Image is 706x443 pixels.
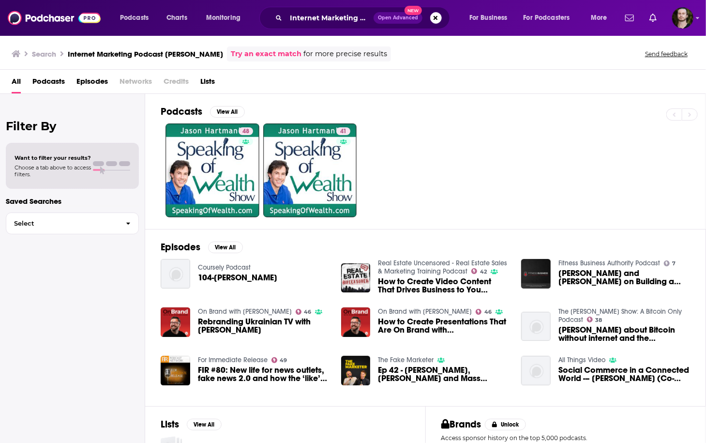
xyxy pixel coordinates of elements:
[161,418,222,430] a: ListsView All
[239,127,253,135] a: 48
[441,418,481,430] h2: Brands
[280,358,287,363] span: 49
[198,318,330,334] a: Rebranding Ukrainian TV with Nick Scott
[12,74,21,93] span: All
[263,123,357,217] a: 41
[340,127,346,137] span: 41
[646,10,661,26] a: Show notifications dropdown
[484,310,492,314] span: 46
[664,260,676,266] a: 7
[231,48,301,60] a: Try an exact match
[341,307,371,337] img: How to Create Presentations That Are On Brand with James Ontra
[286,10,374,26] input: Search podcasts, credits, & more...
[200,74,215,93] a: Lists
[558,269,690,286] span: [PERSON_NAME] and [PERSON_NAME] on Building a Fitness Business That Serves You
[6,197,139,206] p: Saved Searches
[76,74,108,93] span: Episodes
[198,274,277,282] a: 104-Nick James
[558,356,605,364] a: All Things Video
[198,274,277,282] span: 104-[PERSON_NAME]
[471,268,487,274] a: 42
[198,366,330,382] a: FIR #80: New life for news outlets, fake news 2.0 and how the ‘like’ button ruined the internet
[378,318,510,334] span: How to Create Presentations That Are On Brand with [PERSON_NAME]
[6,220,118,227] span: Select
[591,11,607,25] span: More
[161,307,190,337] img: Rebranding Ukrainian TV with Nick Scott
[524,11,570,25] span: For Podcasters
[304,310,311,314] span: 46
[378,277,510,294] span: How to Create Video Content That Drives Business to You w/[PERSON_NAME] and [PERSON_NAME]
[198,263,251,272] a: Coursely Podcast
[521,312,551,341] img: Richard Myers about Bitcoin without internet and the importance of financial freedom
[32,74,65,93] a: Podcasts
[517,10,584,26] button: open menu
[187,419,222,430] button: View All
[378,366,510,382] span: Ep 42 - [PERSON_NAME], [PERSON_NAME] and Mass Marketing
[673,261,676,266] span: 7
[208,242,243,253] button: View All
[558,326,690,342] span: [PERSON_NAME] about Bitcoin without internet and the importance of financial freedom
[6,119,139,133] h2: Filter By
[161,418,179,430] h2: Lists
[441,434,691,442] p: Access sponsor history on the top 5,000 podcasts.
[198,318,330,334] span: Rebranding Ukrainian TV with [PERSON_NAME]
[242,127,249,137] span: 48
[521,259,551,289] a: Nicky Sehgal and James Bramwell on Building a Fitness Business That Serves You
[160,10,193,26] a: Charts
[199,10,253,26] button: open menu
[296,309,312,315] a: 46
[341,356,371,385] a: Ep 42 - Steven Bartlett, Huel and Mass Marketing
[15,164,91,178] span: Choose a tab above to access filters.
[161,259,190,289] img: 104-Nick James
[558,366,690,382] a: Social Commerce in a Connected World -– Brian Nickerson (Co-Founder & CEO, MagicLinks)
[120,11,149,25] span: Podcasts
[558,366,690,382] span: Social Commerce in a Connected World -– [PERSON_NAME] (Co-Founder & CEO, MagicLinks)
[642,50,691,58] button: Send feedback
[378,15,418,20] span: Open Advanced
[558,307,682,324] a: The Anita Posch Show: A Bitcoin Only Podcast
[521,356,551,385] img: Social Commerce in a Connected World -– Brian Nickerson (Co-Founder & CEO, MagicLinks)
[120,74,152,93] span: Networks
[210,106,245,118] button: View All
[485,419,526,430] button: Unlock
[378,259,507,275] a: Real Estate Uncensored - Real Estate Sales & Marketing Training Podcast
[164,74,189,93] span: Credits
[558,259,660,267] a: Fitness Business Authority Podcast
[672,7,693,29] button: Show profile menu
[161,106,245,118] a: PodcastsView All
[32,49,56,59] h3: Search
[378,307,472,316] a: On Brand with Nick Westergaard
[378,366,510,382] a: Ep 42 - Steven Bartlett, Huel and Mass Marketing
[621,10,638,26] a: Show notifications dropdown
[341,263,371,293] img: How to Create Video Content That Drives Business to You w/James Rembert and Nick Sakkis
[476,309,492,315] a: 46
[113,10,161,26] button: open menu
[558,326,690,342] a: Richard Myers about Bitcoin without internet and the importance of financial freedom
[161,241,243,253] a: EpisodesView All
[269,7,459,29] div: Search podcasts, credits, & more...
[8,9,101,27] img: Podchaser - Follow, Share and Rate Podcasts
[405,6,422,15] span: New
[198,356,268,364] a: For Immediate Release
[6,213,139,234] button: Select
[161,356,190,385] img: FIR #80: New life for news outlets, fake news 2.0 and how the ‘like’ button ruined the internet
[303,48,387,60] span: for more precise results
[336,127,350,135] a: 41
[161,241,200,253] h2: Episodes
[584,10,619,26] button: open menu
[15,154,91,161] span: Want to filter your results?
[165,123,259,217] a: 48
[374,12,422,24] button: Open AdvancedNew
[378,277,510,294] a: How to Create Video Content That Drives Business to You w/James Rembert and Nick Sakkis
[480,270,487,274] span: 42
